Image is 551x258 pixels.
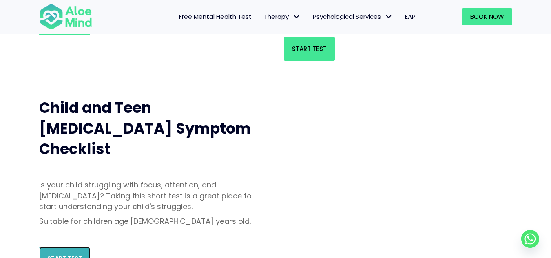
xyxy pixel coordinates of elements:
a: Psychological ServicesPsychological Services: submenu [307,8,399,25]
span: Psychological Services: submenu [383,11,395,23]
a: EAP [399,8,422,25]
span: Start Test [292,44,327,53]
a: Book Now [462,8,512,25]
span: Free Mental Health Test [179,12,252,21]
a: Free Mental Health Test [173,8,258,25]
span: Book Now [470,12,504,21]
span: Psychological Services [313,12,393,21]
span: Therapy [264,12,301,21]
a: Whatsapp [521,230,539,248]
a: TherapyTherapy: submenu [258,8,307,25]
span: Therapy: submenu [291,11,303,23]
a: Start Test [284,37,335,61]
nav: Menu [103,8,422,25]
span: EAP [405,12,416,21]
span: Child and Teen [MEDICAL_DATA] Symptom Checklist [39,97,251,159]
p: Is your child struggling with focus, attention, and [MEDICAL_DATA]? Taking this short test is a g... [39,180,268,212]
p: Suitable for children age [DEMOGRAPHIC_DATA] years old. [39,216,268,227]
img: Aloe mind Logo [39,3,92,30]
